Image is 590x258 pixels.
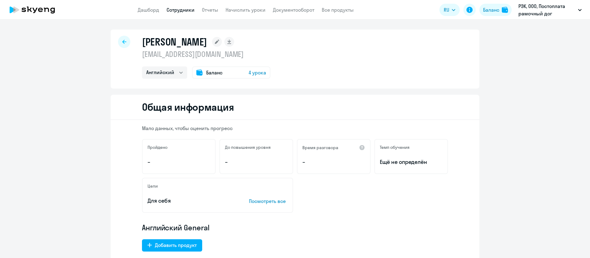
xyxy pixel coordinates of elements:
a: Сотрудники [167,7,195,13]
img: balance [502,7,508,13]
p: Мало данных, чтобы оценить прогресс [142,125,448,132]
h2: Общая информация [142,101,234,113]
span: Английский General [142,223,210,232]
button: Добавить продукт [142,239,202,252]
h5: Пройдено [147,145,167,150]
span: Ещё не определён [380,158,442,166]
h5: Темп обучения [380,145,410,150]
a: Начислить уроки [226,7,265,13]
a: Все продукты [322,7,354,13]
p: – [302,158,365,166]
a: Документооборот [273,7,314,13]
span: 4 урока [249,69,266,76]
div: Баланс [483,6,499,14]
a: Отчеты [202,7,218,13]
div: Добавить продукт [155,241,197,249]
h5: До повышения уровня [225,145,271,150]
button: Балансbalance [479,4,512,16]
span: RU [444,6,449,14]
p: Посмотреть все [249,197,288,205]
p: – [147,158,210,166]
h5: Цели [147,183,158,189]
span: Баланс [206,69,222,76]
p: [EMAIL_ADDRESS][DOMAIN_NAME] [142,49,270,59]
button: RU [439,4,460,16]
h1: [PERSON_NAME] [142,36,207,48]
p: Для себя [147,197,230,205]
p: РЭК, ООО, Постоплата рамочный дог [518,2,576,17]
h5: Время разговора [302,145,338,150]
a: Дашборд [138,7,159,13]
button: РЭК, ООО, Постоплата рамочный дог [515,2,585,17]
p: – [225,158,288,166]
